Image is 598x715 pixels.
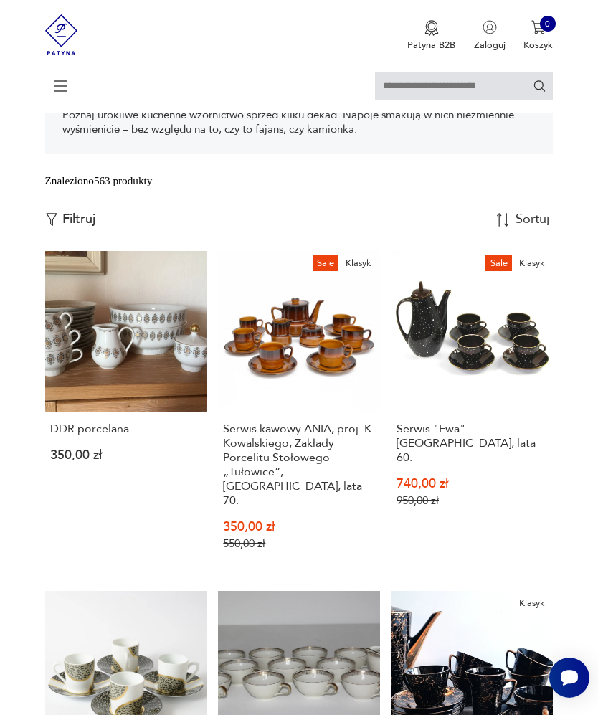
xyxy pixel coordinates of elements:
p: 950,00 zł [397,496,548,507]
button: Filtruj [45,212,95,227]
img: Ikona koszyka [531,20,546,34]
p: 740,00 zł [397,479,548,490]
a: SaleKlasykSerwis "Ewa" - Tułowice, lata 60.Serwis "Ewa" - [GEOGRAPHIC_DATA], lata 60.740,00 zł950... [391,251,554,572]
div: 0 [540,16,556,32]
p: Zaloguj [474,39,506,52]
p: Patyna B2B [407,39,455,52]
p: Poznaj urokliwe kuchenne wzornictwo sprzed kilku dekad. Napoje smakują w nich niezmiennie wyśmien... [62,108,536,137]
p: 550,00 zł [223,539,374,550]
button: Szukaj [533,79,546,93]
button: 0Koszyk [523,20,553,52]
p: Filtruj [62,212,95,227]
img: Ikona medalu [424,20,439,36]
h3: Serwis "Ewa" - [GEOGRAPHIC_DATA], lata 60. [397,422,548,465]
div: Znaleziono 563 produkty [45,173,153,189]
button: Patyna B2B [407,20,455,52]
img: Sort Icon [496,213,510,227]
img: Ikonka filtrowania [45,213,58,226]
p: Koszyk [523,39,553,52]
img: Ikonka użytkownika [483,20,497,34]
iframe: Smartsupp widget button [549,658,589,698]
p: 350,00 zł [223,522,374,533]
div: Sortuj według daty dodania [516,213,551,226]
button: Zaloguj [474,20,506,52]
a: Ikona medaluPatyna B2B [407,20,455,52]
a: SaleKlasykSerwis kawowy ANIA, proj. K. Kowalskiego, Zakłady Porcelitu Stołowego „Tułowice”, Polsk... [218,251,380,572]
h3: Serwis kawowy ANIA, proj. K. Kowalskiego, Zakłady Porcelitu Stołowego „Tułowice”, [GEOGRAPHIC_DAT... [223,422,374,508]
h3: DDR porcelana [50,422,201,436]
a: DDR porcelanaDDR porcelana350,00 zł [45,251,207,572]
p: 350,00 zł [50,450,201,461]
